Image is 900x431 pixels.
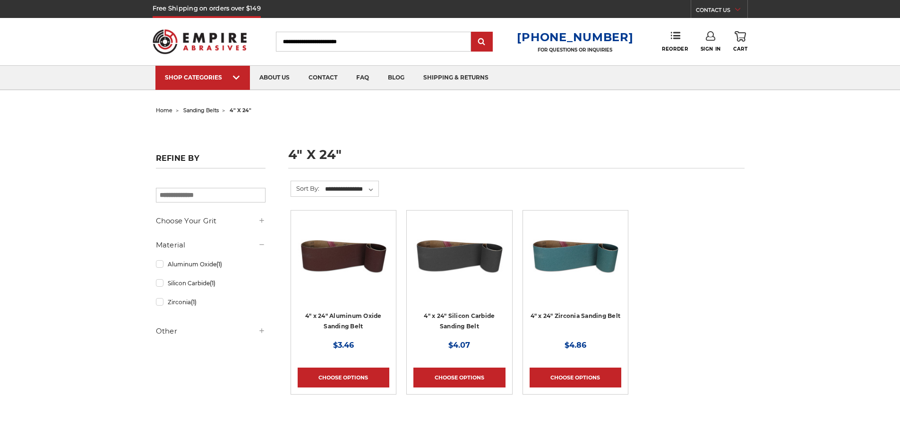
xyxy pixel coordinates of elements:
a: about us [250,66,299,90]
a: home [156,107,172,114]
h5: Material [156,239,266,251]
img: Empire Abrasives [153,23,247,60]
span: Reorder [662,46,688,52]
span: $4.86 [565,341,586,350]
a: 4" x 24" Silicon Carbide File Belt [413,217,505,338]
label: Sort By: [291,181,319,195]
h5: Choose Your Grit [156,215,266,227]
h1: 4" x 24" [288,148,745,168]
a: Silicon Carbide [156,275,266,291]
a: faq [347,66,378,90]
a: shipping & returns [414,66,498,90]
a: blog [378,66,414,90]
a: [PHONE_NUMBER] [517,30,633,44]
h5: Other [156,325,266,337]
span: 4" x 24" [230,107,251,114]
a: Choose Options [298,368,389,387]
a: sanding belts [183,107,219,114]
a: Aluminum Oxide [156,256,266,273]
span: $3.46 [333,341,354,350]
a: 4" x 24" Zirconia Sanding Belt [530,217,621,338]
a: Choose Options [530,368,621,387]
div: SHOP CATEGORIES [165,74,240,81]
span: (1) [216,261,222,268]
a: Reorder [662,31,688,52]
a: CONTACT US [696,5,747,18]
span: (1) [191,299,197,306]
span: $4.07 [448,341,470,350]
h5: Refine by [156,154,266,168]
img: 4" x 24" Zirconia Sanding Belt [530,217,621,293]
a: 4" x 24" Aluminum Oxide Sanding Belt [298,217,389,338]
a: Choose Options [413,368,505,387]
span: Cart [733,46,747,52]
img: 4" x 24" Aluminum Oxide Sanding Belt [298,217,389,293]
a: Cart [733,31,747,52]
a: contact [299,66,347,90]
span: Sign In [701,46,721,52]
a: Zirconia [156,294,266,310]
p: FOR QUESTIONS OR INQUIRIES [517,47,633,53]
select: Sort By: [324,182,378,196]
span: (1) [210,280,215,287]
img: 4" x 24" Silicon Carbide File Belt [413,217,505,293]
